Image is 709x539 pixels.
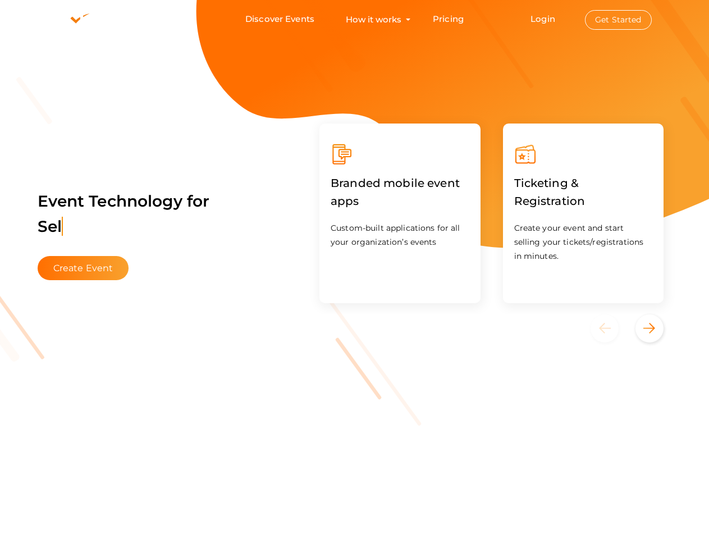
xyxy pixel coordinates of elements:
[635,314,664,342] button: Next
[585,10,652,30] button: Get Started
[38,217,63,236] span: Sel
[433,9,464,30] a: Pricing
[514,221,653,263] p: Create your event and start selling your tickets/registrations in minutes.
[331,166,469,218] label: Branded mobile event apps
[245,9,314,30] a: Discover Events
[38,175,210,253] label: Event Technology for
[514,166,653,218] label: Ticketing & Registration
[591,314,633,342] button: Previous
[331,221,469,249] p: Custom-built applications for all your organization’s events
[331,197,469,207] a: Branded mobile event apps
[342,9,405,30] button: How it works
[514,197,653,207] a: Ticketing & Registration
[38,256,129,280] button: Create Event
[530,13,555,24] a: Login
